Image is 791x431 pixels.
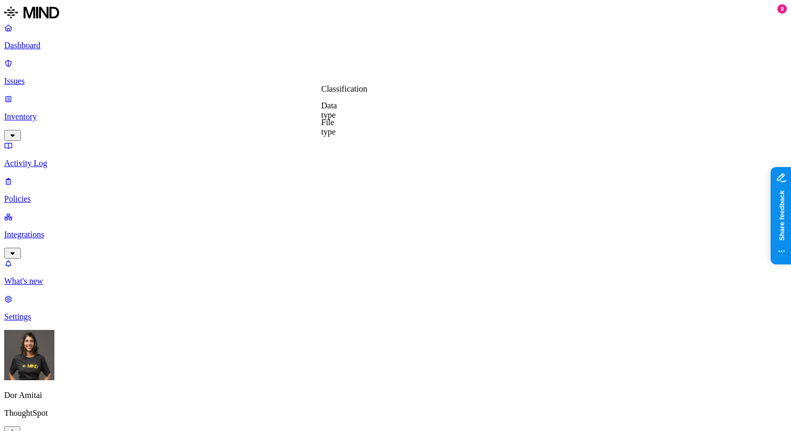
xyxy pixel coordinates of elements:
a: Activity Log [4,141,787,168]
p: Activity Log [4,159,787,168]
a: Issues [4,59,787,86]
a: Inventory [4,94,787,139]
p: ThoughtSpot [4,408,787,418]
a: Dashboard [4,23,787,50]
p: What's new [4,277,787,286]
a: Integrations [4,212,787,257]
a: Settings [4,294,787,322]
p: Settings [4,312,787,322]
label: File type [321,118,336,136]
p: Issues [4,76,787,86]
label: Data type [321,101,337,119]
p: Dashboard [4,41,787,50]
a: Policies [4,176,787,204]
a: What's new [4,259,787,286]
div: 9 [777,4,787,14]
p: Inventory [4,112,787,121]
img: MIND [4,4,59,21]
label: Classification [321,84,367,93]
img: Dor Amitai [4,330,54,380]
a: MIND [4,4,787,23]
p: Policies [4,194,787,204]
p: Integrations [4,230,787,239]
